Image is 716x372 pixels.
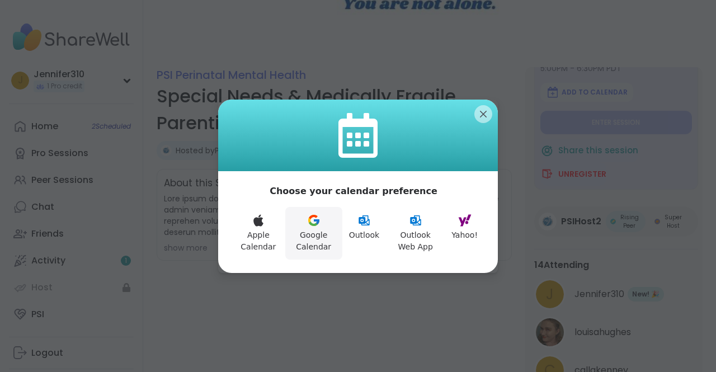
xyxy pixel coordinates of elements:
[232,207,285,260] button: Apple Calendar
[285,207,342,260] button: Google Calendar
[386,207,445,260] button: Outlook Web App
[445,207,484,260] button: Yahoo!
[270,185,437,198] p: Choose your calendar preference
[342,207,387,260] button: Outlook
